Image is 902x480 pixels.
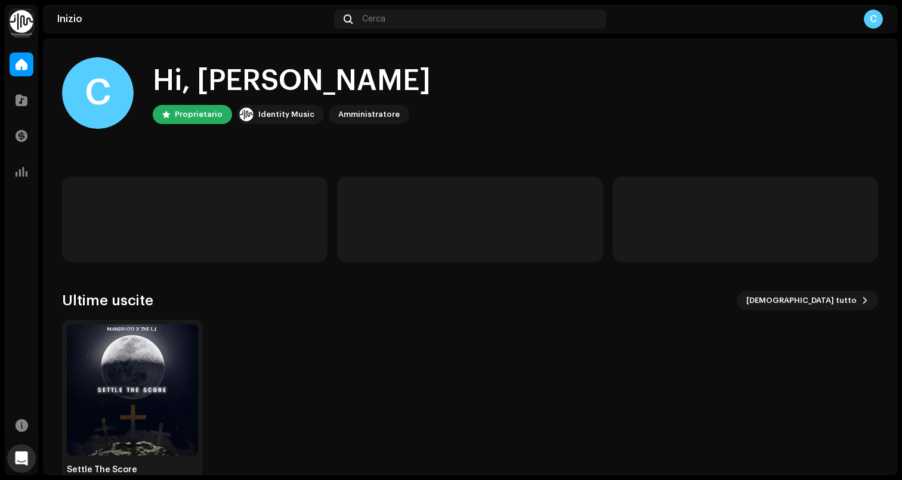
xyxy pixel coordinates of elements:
div: Identity Music [258,107,314,122]
div: Inizio [57,14,329,24]
span: Cerca [362,14,385,24]
div: C [62,57,134,129]
div: Hi, [PERSON_NAME] [153,62,431,100]
div: Amministratore [338,107,400,122]
img: 0f74c21f-6d1c-4dbc-9196-dbddad53419e [239,107,254,122]
img: 0f74c21f-6d1c-4dbc-9196-dbddad53419e [10,10,33,33]
div: Settle The Score [67,465,198,475]
div: Open Intercom Messenger [7,444,36,473]
h3: Ultime uscite [62,291,153,310]
div: Proprietario [175,107,223,122]
img: 264026d2-b847-4c9d-a7e9-0b36d530e7dd [67,324,198,456]
span: [DEMOGRAPHIC_DATA] tutto [746,289,857,312]
button: [DEMOGRAPHIC_DATA] tutto [737,291,878,310]
div: C [864,10,883,29]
